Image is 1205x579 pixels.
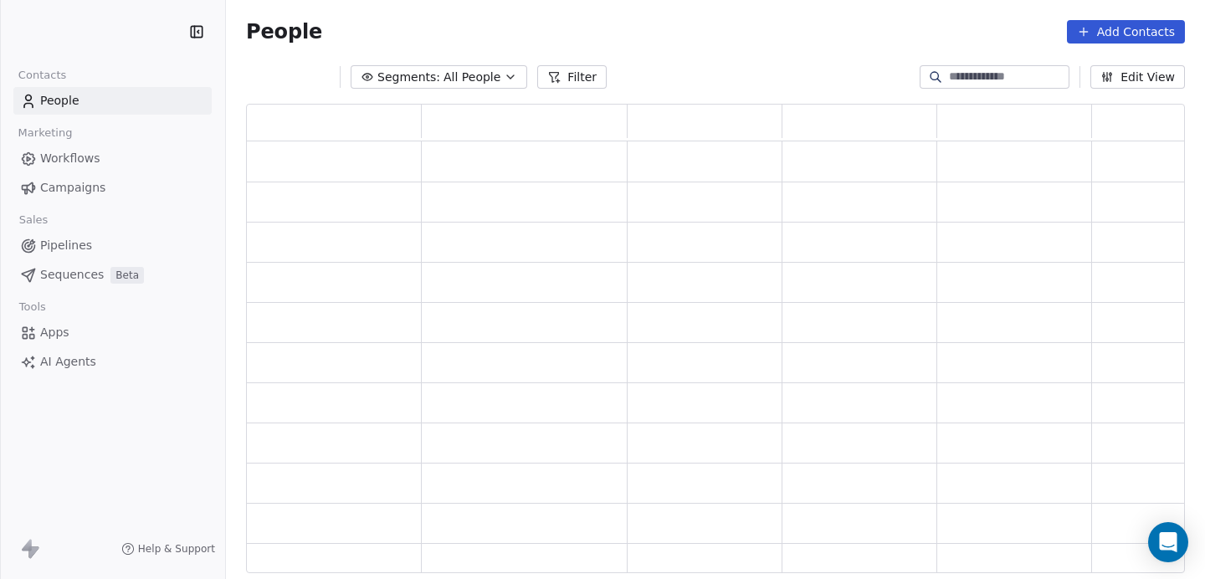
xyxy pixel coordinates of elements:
span: Marketing [11,120,79,146]
span: Segments: [377,69,440,86]
span: People [40,92,79,110]
span: Beta [110,267,144,284]
a: Campaigns [13,174,212,202]
span: Workflows [40,150,100,167]
span: All People [444,69,500,86]
div: Open Intercom Messenger [1148,522,1188,562]
span: Sequences [40,266,104,284]
span: Campaigns [40,179,105,197]
span: Contacts [11,63,74,88]
button: Filter [537,65,607,89]
span: Tools [12,295,53,320]
button: Edit View [1090,65,1185,89]
span: Sales [12,208,55,233]
a: SequencesBeta [13,261,212,289]
span: AI Agents [40,353,96,371]
a: Apps [13,319,212,346]
a: Help & Support [121,542,215,556]
span: Pipelines [40,237,92,254]
span: Help & Support [138,542,215,556]
button: Add Contacts [1067,20,1185,44]
a: Workflows [13,145,212,172]
a: Pipelines [13,232,212,259]
a: AI Agents [13,348,212,376]
span: People [246,19,322,44]
a: People [13,87,212,115]
span: Apps [40,324,69,341]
